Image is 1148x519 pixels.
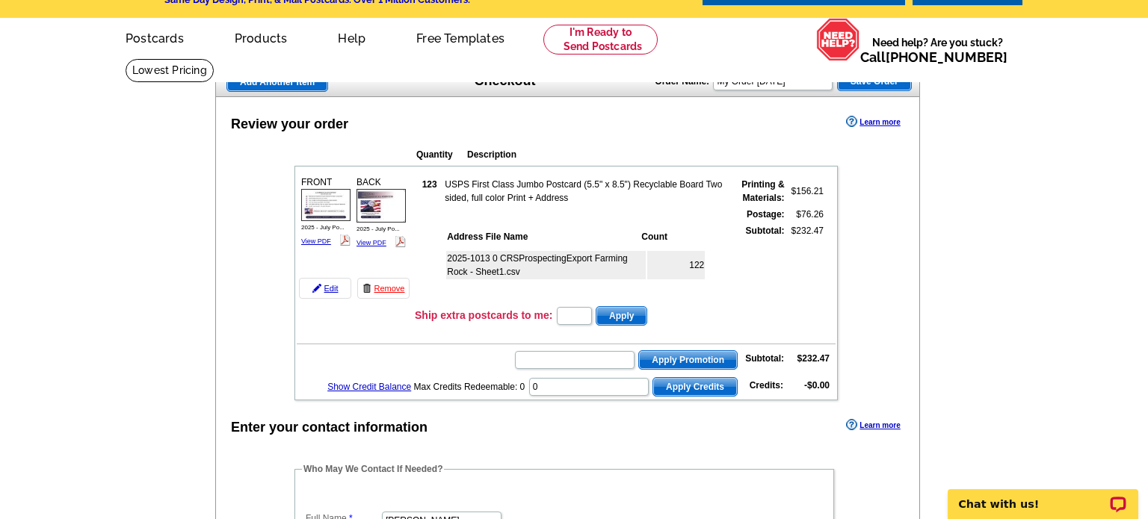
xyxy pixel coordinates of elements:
span: Max Credits Redeemable: 0 [414,382,525,392]
img: small-thumb.jpg [301,189,351,221]
a: View PDF [357,239,386,246]
span: 2025 - July Po... [301,224,345,231]
th: Quantity [416,147,465,162]
img: small-thumb.jpg [357,189,406,223]
a: Products [211,19,312,55]
a: Postcards [102,19,208,55]
button: Apply Credits [652,377,738,397]
td: $232.47 [787,223,824,301]
td: 122 [647,251,705,279]
strong: Printing & Materials: [741,179,784,203]
td: USPS First Class Jumbo Postcard (5.5" x 8.5") Recyclable Board Two sided, full color Print + Address [444,177,726,205]
a: Remove [357,278,410,299]
strong: -$0.00 [804,380,830,391]
th: Count [641,229,705,244]
strong: Credits: [750,380,783,391]
img: help [816,18,860,61]
img: pdf_logo.png [339,234,351,246]
img: trashcan-icon.gif [362,284,371,293]
strong: 123 [422,179,437,190]
span: Add Another Item [227,73,327,91]
div: FRONT [299,173,353,250]
strong: Subtotal: [745,353,784,364]
strong: $232.47 [797,353,830,364]
a: Edit [299,278,351,299]
legend: Who May We Contact If Needed? [302,462,444,476]
img: pdf_logo.png [395,236,406,247]
iframe: LiveChat chat widget [938,472,1148,519]
div: BACK [354,173,408,252]
h3: Ship extra postcards to me: [415,308,552,322]
button: Apply Promotion [638,350,738,370]
td: $156.21 [787,177,824,205]
strong: Subtotal: [746,226,785,236]
a: [PHONE_NUMBER] [886,49,1007,65]
th: Description [466,147,740,162]
a: Show Credit Balance [327,382,411,392]
strong: Postage: [747,209,785,220]
span: Apply Promotion [639,351,737,369]
a: View PDF [301,237,331,245]
span: Need help? Are you stuck? [860,35,1015,65]
div: Enter your contact information [231,417,428,438]
span: Apply Credits [653,378,737,396]
a: Free Templates [392,19,528,55]
span: Apply [596,307,646,325]
a: Add Another Item [226,72,328,92]
a: Learn more [846,116,900,128]
span: Call [860,49,1007,65]
th: Address File Name [446,229,639,244]
a: Help [314,19,389,55]
td: 2025-1013 0 CRSProspectingExport Farming Rock - Sheet1.csv [446,251,646,279]
span: 2025 - July Po... [357,226,400,232]
img: pencil-icon.gif [312,284,321,293]
div: Review your order [231,114,348,134]
td: $76.26 [787,207,824,222]
button: Apply [596,306,647,326]
a: Learn more [846,419,900,431]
